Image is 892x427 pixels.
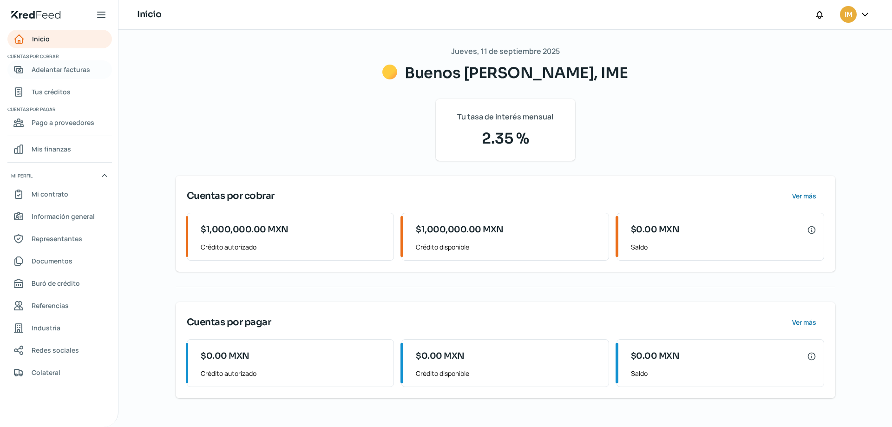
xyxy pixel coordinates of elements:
a: Tus créditos [7,83,112,101]
span: Referencias [32,300,69,311]
span: $0.00 MXN [201,350,249,362]
a: Documentos [7,252,112,270]
span: 2.35 % [447,127,564,150]
span: Tu tasa de interés mensual [457,110,553,124]
a: Adelantar facturas [7,60,112,79]
span: Colateral [32,367,60,378]
span: IM [845,9,852,20]
button: Ver más [785,187,824,205]
a: Colateral [7,363,112,382]
span: Mi perfil [11,171,33,180]
a: Representantes [7,230,112,248]
span: Inicio [32,33,50,45]
span: Buenos [PERSON_NAME], IME [405,64,628,82]
span: Cuentas por pagar [187,315,271,329]
span: Mis finanzas [32,143,71,155]
img: Saludos [382,65,397,79]
span: $1,000,000.00 MXN [201,223,289,236]
span: Crédito disponible [416,241,601,253]
span: $0.00 MXN [631,350,680,362]
span: Crédito autorizado [201,368,386,379]
span: Crédito autorizado [201,241,386,253]
span: Industria [32,322,60,334]
span: $1,000,000.00 MXN [416,223,504,236]
span: Ver más [792,319,816,326]
a: Referencias [7,296,112,315]
a: Pago a proveedores [7,113,112,132]
span: Saldo [631,368,816,379]
span: Cuentas por pagar [7,105,111,113]
h1: Inicio [137,8,161,21]
span: Información general [32,210,95,222]
button: Ver más [785,313,824,332]
span: Saldo [631,241,816,253]
span: Tus créditos [32,86,71,98]
a: Información general [7,207,112,226]
span: Documentos [32,255,72,267]
a: Redes sociales [7,341,112,360]
span: Ver más [792,193,816,199]
span: $0.00 MXN [631,223,680,236]
span: Pago a proveedores [32,117,94,128]
a: Industria [7,319,112,337]
span: Buró de crédito [32,277,80,289]
a: Inicio [7,30,112,48]
span: Cuentas por cobrar [187,189,275,203]
span: Redes sociales [32,344,79,356]
span: Mi contrato [32,188,68,200]
a: Mi contrato [7,185,112,204]
span: Representantes [32,233,82,244]
a: Buró de crédito [7,274,112,293]
span: Adelantar facturas [32,64,90,75]
span: Cuentas por cobrar [7,52,111,60]
span: Jueves, 11 de septiembre 2025 [451,45,560,58]
span: Crédito disponible [416,368,601,379]
span: $0.00 MXN [416,350,465,362]
a: Mis finanzas [7,140,112,158]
